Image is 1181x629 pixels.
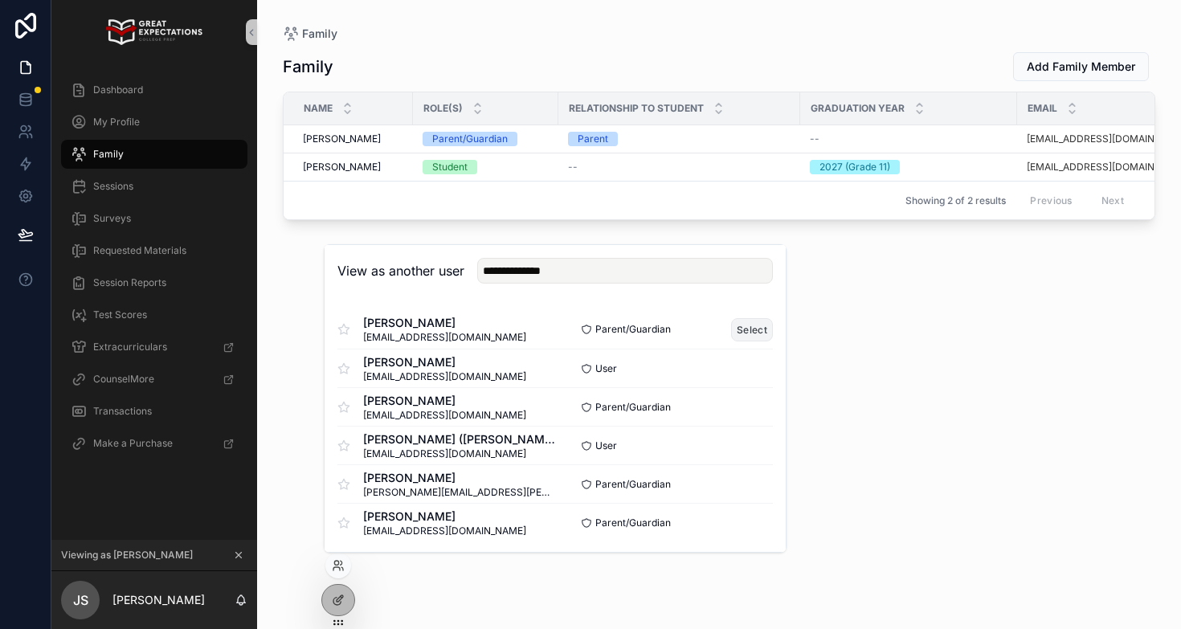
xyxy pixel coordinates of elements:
a: Extracurriculars [61,333,247,361]
span: Parent/Guardian [595,517,671,529]
a: Surveys [61,204,247,233]
a: Make a Purchase [61,429,247,458]
a: My Profile [61,108,247,137]
span: JS [73,590,88,610]
span: Family [93,148,124,161]
span: Relationship to Student [569,102,704,115]
a: Test Scores [61,300,247,329]
a: Session Reports [61,268,247,297]
span: [PERSON_NAME] [363,470,555,486]
a: [PERSON_NAME] [303,133,403,145]
a: Sessions [61,172,247,201]
a: -- [568,161,791,174]
div: Parent/Guardian [432,132,508,146]
a: CounselMore [61,365,247,394]
a: Parent/Guardian [423,132,549,146]
span: Showing 2 of 2 results [905,194,1006,207]
span: Extracurriculars [93,341,167,353]
a: Student [423,160,549,174]
a: Family [283,26,337,42]
span: User [595,362,617,375]
a: [EMAIL_ADDRESS][DOMAIN_NAME] [1027,161,1176,174]
span: Add Family Member [1027,59,1135,75]
span: [PERSON_NAME] [363,393,526,409]
span: -- [810,133,819,145]
span: [PERSON_NAME] [363,354,526,370]
span: [EMAIL_ADDRESS][DOMAIN_NAME] [363,331,526,344]
div: Student [432,160,468,174]
a: [EMAIL_ADDRESS][DOMAIN_NAME] [1027,133,1176,145]
span: [PERSON_NAME][EMAIL_ADDRESS][PERSON_NAME][DOMAIN_NAME] [363,486,555,499]
img: App logo [106,19,202,45]
span: Surveys [93,212,131,225]
span: Family [302,26,337,42]
span: Parent/Guardian [595,478,671,491]
div: scrollable content [51,64,257,479]
span: [PERSON_NAME] [363,509,526,525]
a: Transactions [61,397,247,426]
span: [PERSON_NAME] [303,161,381,174]
h2: View as another user [337,261,464,280]
span: Dashboard [93,84,143,96]
span: [EMAIL_ADDRESS][DOMAIN_NAME] [363,447,555,460]
span: [PERSON_NAME] [303,133,381,145]
a: [PERSON_NAME] [303,161,403,174]
a: 2027 (Grade 11) [810,160,1007,174]
span: [PERSON_NAME] ([PERSON_NAME]) [PERSON_NAME] [363,431,555,447]
span: Session Reports [93,276,166,289]
span: Make a Purchase [93,437,173,450]
span: [EMAIL_ADDRESS][DOMAIN_NAME] [363,525,526,537]
button: Select [731,318,773,341]
span: [PERSON_NAME] [363,315,526,331]
span: Email [1028,102,1057,115]
span: User [595,439,617,452]
span: Name [304,102,333,115]
span: [EMAIL_ADDRESS][DOMAIN_NAME] [363,370,526,383]
span: Transactions [93,405,152,418]
div: 2027 (Grade 11) [819,160,890,174]
span: Viewing as [PERSON_NAME] [61,549,193,562]
a: Parent [568,132,791,146]
span: -- [568,161,578,174]
p: [PERSON_NAME] [112,592,205,608]
span: Role(s) [423,102,463,115]
span: Sessions [93,180,133,193]
a: -- [810,133,1007,145]
button: Add Family Member [1013,52,1149,81]
a: Dashboard [61,76,247,104]
span: My Profile [93,116,140,129]
span: Test Scores [93,308,147,321]
h1: Family [283,55,333,78]
div: Parent [578,132,608,146]
a: Requested Materials [61,236,247,265]
span: Graduation Year [811,102,905,115]
span: Requested Materials [93,244,186,257]
span: [EMAIL_ADDRESS][DOMAIN_NAME] [363,409,526,422]
span: CounselMore [93,373,154,386]
span: Parent/Guardian [595,401,671,414]
a: Family [61,140,247,169]
span: Parent/Guardian [595,323,671,336]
